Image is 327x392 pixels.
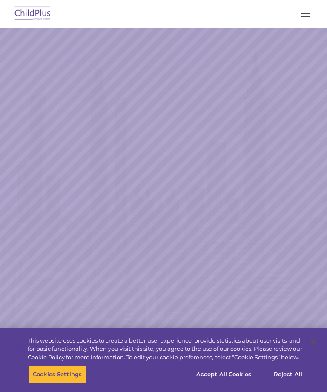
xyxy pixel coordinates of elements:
a: Learn More [222,125,276,139]
button: Accept All Cookies [192,366,256,383]
img: ChildPlus by Procare Solutions [13,4,53,24]
button: Close [304,332,323,351]
button: Cookies Settings [28,366,86,383]
div: This website uses cookies to create a better user experience, provide statistics about user visit... [28,337,304,362]
button: Reject All [261,366,315,383]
